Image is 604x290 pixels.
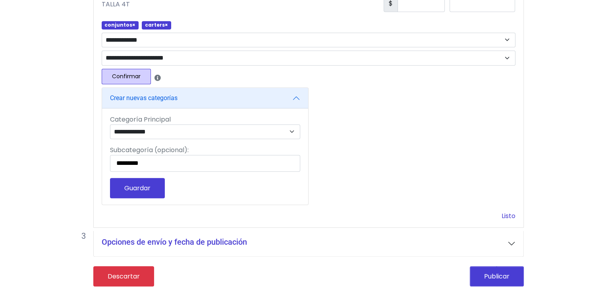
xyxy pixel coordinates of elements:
[102,69,151,84] button: Confirmar
[165,21,168,28] span: ×
[94,231,523,256] button: Opciones de envío y fecha de publicación
[110,145,189,155] label: Subcategoría (opcional):
[142,21,171,29] span: carters
[102,88,308,108] button: Crear nuevas categorías
[102,237,247,247] h5: Opciones de envío y fecha de publicación
[132,21,135,28] span: ×
[93,266,154,286] a: Descartar
[102,21,139,29] span: conjuntos
[470,266,524,286] button: Publicar
[110,178,165,198] button: Guardar
[502,211,515,220] a: Listo
[110,115,171,124] label: Categoría Principal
